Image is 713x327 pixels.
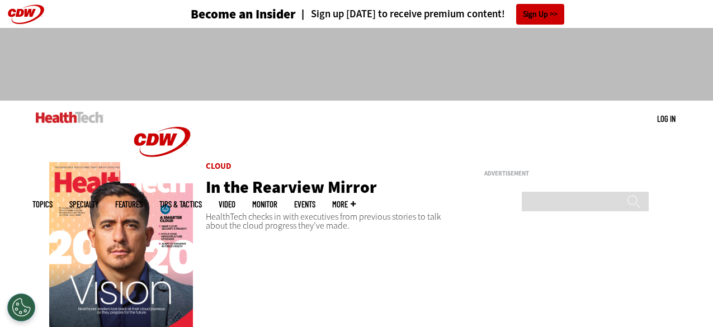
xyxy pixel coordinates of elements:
div: User menu [657,113,676,125]
a: Become an Insider [149,8,296,21]
span: More [332,200,356,208]
button: Open Preferences [7,293,35,321]
iframe: advertisement [484,181,652,321]
div: HealthTech checks in with executives from previous stories to talk about the cloud progress they’... [206,162,455,230]
img: Home [36,112,103,123]
a: CDW [120,174,204,186]
a: Sign up [DATE] to receive premium content! [296,9,505,20]
div: Cookies Settings [7,293,35,321]
a: Tips & Tactics [159,200,202,208]
a: Features [115,200,143,208]
h3: Become an Insider [191,8,296,21]
a: Sign Up [516,4,564,25]
a: Log in [657,113,676,124]
a: MonITor [252,200,277,208]
a: Events [294,200,315,208]
iframe: advertisement [153,39,560,89]
img: Home [120,101,204,183]
span: Topics [32,200,53,208]
a: Video [219,200,235,208]
span: Specialty [69,200,98,208]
